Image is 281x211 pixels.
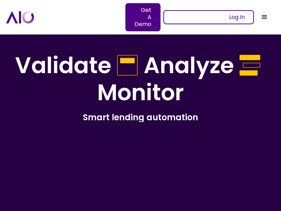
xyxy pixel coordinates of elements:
h1: Monitor [97,79,184,106]
a: Log In [163,10,254,24]
h1: Validate [15,52,111,79]
h2: Smart lending automation [11,112,270,123]
a: home [6,11,163,23]
div: menu [254,7,275,28]
a: Get A Demo [125,3,161,31]
h1: Analyze [144,52,234,79]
